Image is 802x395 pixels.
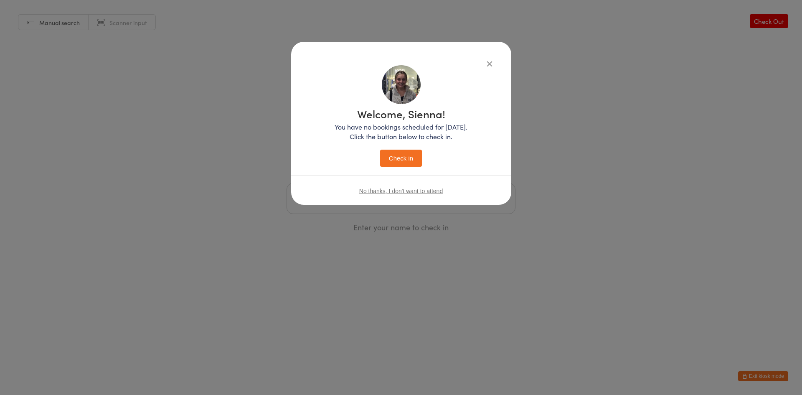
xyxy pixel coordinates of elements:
[359,188,443,194] button: No thanks, I don't want to attend
[380,150,422,167] button: Check in
[382,65,421,104] img: image1720427817.png
[335,108,467,119] h1: Welcome, Sienna!
[335,122,467,141] p: You have no bookings scheduled for [DATE]. Click the button below to check in.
